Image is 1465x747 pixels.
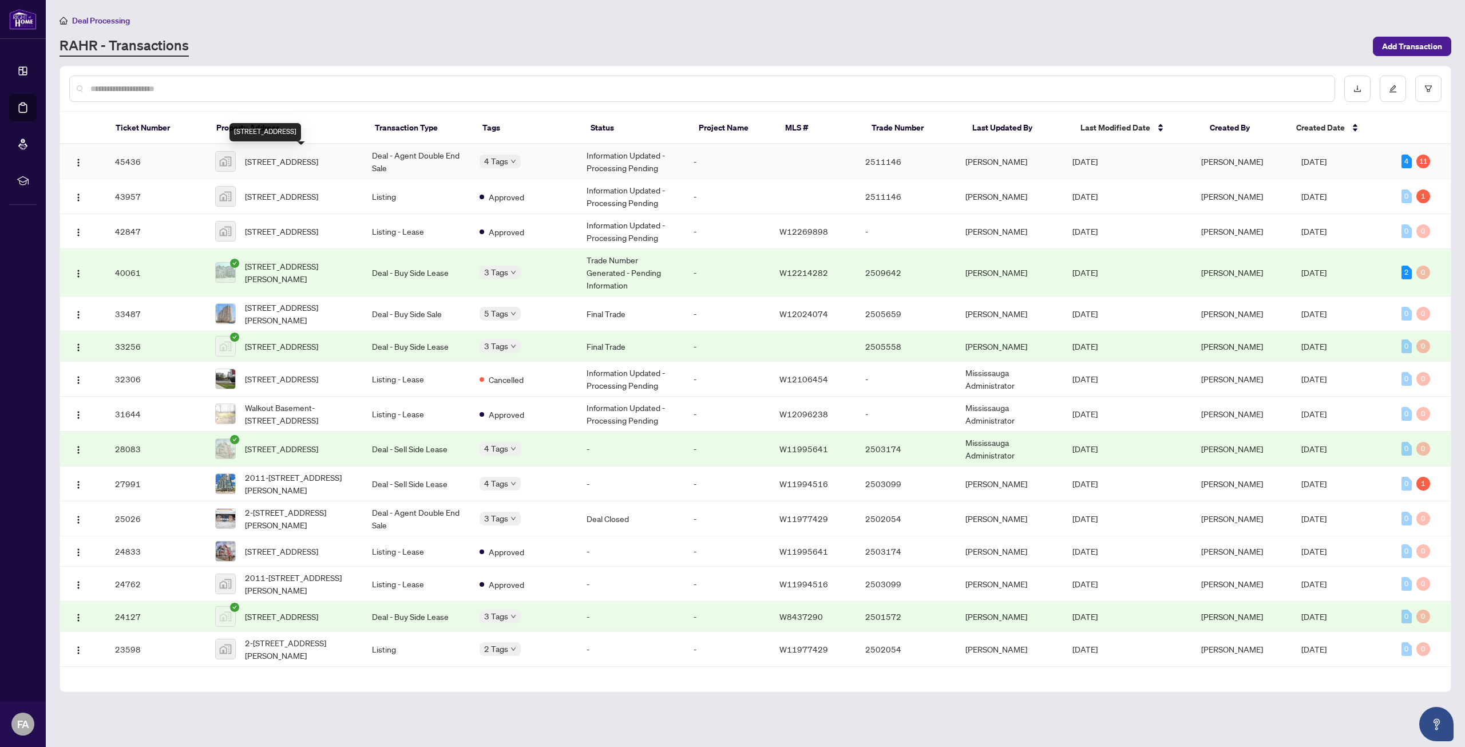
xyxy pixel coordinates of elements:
[74,193,83,202] img: Logo
[956,362,1063,397] td: Mississauga Administrator
[74,376,83,385] img: Logo
[684,144,770,179] td: -
[245,401,354,426] span: Walkout Basement-[STREET_ADDRESS]
[106,432,206,467] td: 28083
[216,369,235,389] img: thumbnail-img
[1201,611,1263,622] span: [PERSON_NAME]
[779,513,828,524] span: W11977429
[106,362,206,397] td: 32306
[69,440,88,458] button: Logo
[1401,189,1412,203] div: 0
[216,509,235,528] img: thumbnail-img
[69,305,88,323] button: Logo
[510,343,516,349] span: down
[510,646,516,652] span: down
[1072,191,1098,201] span: [DATE]
[1201,341,1263,351] span: [PERSON_NAME]
[363,362,470,397] td: Listing - Lease
[216,152,235,171] img: thumbnail-img
[1301,156,1327,167] span: [DATE]
[363,331,470,362] td: Deal - Buy Side Lease
[216,404,235,424] img: thumbnail-img
[963,112,1071,144] th: Last Updated By
[1401,155,1412,168] div: 4
[106,397,206,432] td: 31644
[1401,266,1412,279] div: 2
[1382,37,1442,56] span: Add Transaction
[1416,477,1430,491] div: 1
[956,397,1063,432] td: Mississauga Administrator
[856,144,956,179] td: 2511146
[779,579,828,589] span: W11994516
[1072,579,1098,589] span: [DATE]
[74,158,83,167] img: Logo
[74,646,83,655] img: Logo
[577,214,684,249] td: Information Updated - Processing Pending
[577,179,684,214] td: Information Updated - Processing Pending
[1301,226,1327,236] span: [DATE]
[69,542,88,560] button: Logo
[1072,644,1098,654] span: [DATE]
[862,112,963,144] th: Trade Number
[484,339,508,353] span: 3 Tags
[779,546,828,556] span: W11995641
[856,632,956,667] td: 2502054
[106,179,206,214] td: 43957
[106,567,206,602] td: 24762
[1296,121,1345,134] span: Created Date
[684,567,770,602] td: -
[1401,642,1412,656] div: 0
[74,343,83,352] img: Logo
[856,179,956,214] td: 2511146
[1416,544,1430,558] div: 0
[1401,339,1412,353] div: 0
[1201,226,1263,236] span: [PERSON_NAME]
[1401,224,1412,238] div: 0
[484,307,508,320] span: 5 Tags
[245,442,318,455] span: [STREET_ADDRESS]
[684,432,770,467] td: -
[856,362,956,397] td: -
[106,632,206,667] td: 23598
[106,297,206,331] td: 33487
[1416,189,1430,203] div: 1
[363,632,470,667] td: Listing
[245,340,318,353] span: [STREET_ADDRESS]
[484,512,508,525] span: 3 Tags
[363,214,470,249] td: Listing - Lease
[1072,267,1098,278] span: [DATE]
[856,501,956,536] td: 2502054
[510,516,516,521] span: down
[577,632,684,667] td: -
[74,548,83,557] img: Logo
[74,410,83,420] img: Logo
[779,479,828,489] span: W11994516
[684,632,770,667] td: -
[1416,610,1430,623] div: 0
[1201,374,1263,384] span: [PERSON_NAME]
[363,249,470,297] td: Deal - Buy Side Lease
[363,179,470,214] td: Listing
[69,475,88,493] button: Logo
[1401,512,1412,525] div: 0
[363,501,470,536] td: Deal - Agent Double End Sale
[216,337,235,356] img: thumbnail-img
[1301,341,1327,351] span: [DATE]
[245,610,318,623] span: [STREET_ADDRESS]
[216,542,235,561] img: thumbnail-img
[577,397,684,432] td: Information Updated - Processing Pending
[1201,156,1263,167] span: [PERSON_NAME]
[956,632,1063,667] td: [PERSON_NAME]
[245,571,354,596] span: 2011-[STREET_ADDRESS][PERSON_NAME]
[106,602,206,632] td: 24127
[1201,479,1263,489] span: [PERSON_NAME]
[1072,513,1098,524] span: [DATE]
[363,536,470,567] td: Listing - Lease
[9,9,37,30] img: logo
[956,214,1063,249] td: [PERSON_NAME]
[484,442,508,455] span: 4 Tags
[106,144,206,179] td: 45436
[216,304,235,323] img: thumbnail-img
[779,267,828,278] span: W12214282
[484,266,508,279] span: 3 Tags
